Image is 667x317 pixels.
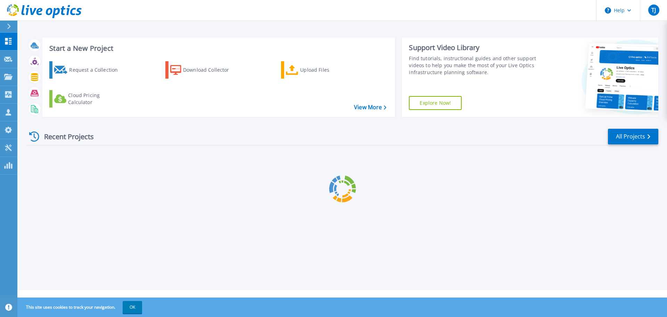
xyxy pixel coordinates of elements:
[49,61,127,79] a: Request a Collection
[409,43,540,52] div: Support Video Library
[49,45,386,52] h3: Start a New Project
[409,96,462,110] a: Explore Now!
[281,61,359,79] a: Upload Files
[651,7,656,13] span: TJ
[27,128,103,145] div: Recent Projects
[409,55,540,76] div: Find tutorials, instructional guides and other support videos to help you make the most of your L...
[354,104,386,111] a: View More
[165,61,243,79] a: Download Collector
[19,301,142,314] span: This site uses cookies to track your navigation.
[608,129,658,144] a: All Projects
[49,90,127,108] a: Cloud Pricing Calculator
[123,301,142,314] button: OK
[183,63,239,77] div: Download Collector
[68,92,124,106] div: Cloud Pricing Calculator
[69,63,125,77] div: Request a Collection
[300,63,356,77] div: Upload Files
